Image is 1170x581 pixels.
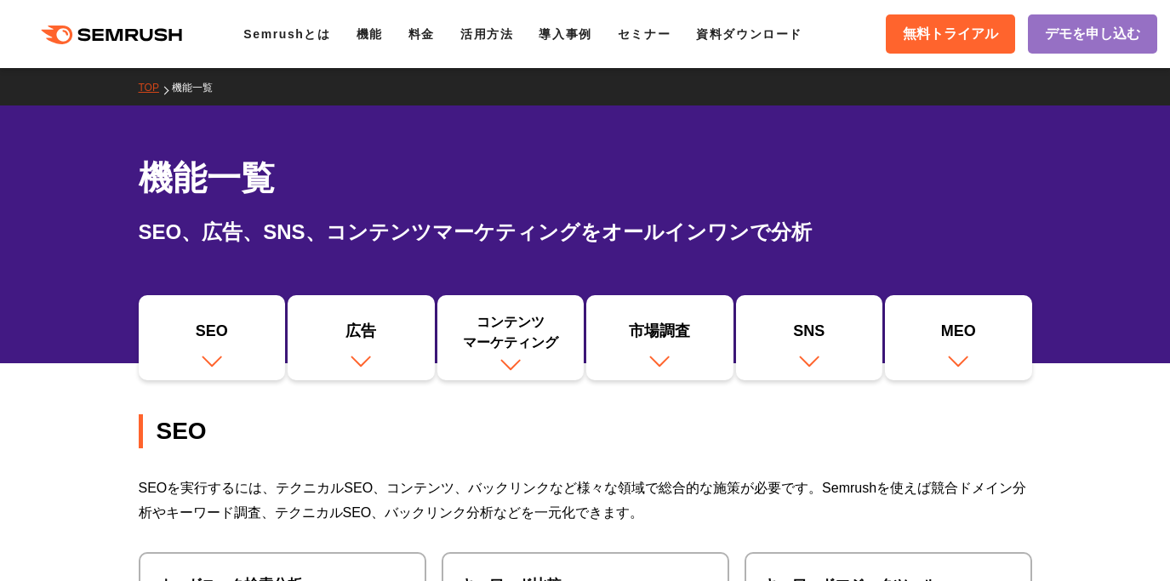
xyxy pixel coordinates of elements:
[903,23,998,45] span: 無料トライアル
[172,82,225,94] a: 機能一覧
[595,321,725,350] div: 市場調査
[139,295,286,380] a: SEO
[139,217,1032,248] div: SEO、広告、SNS、コンテンツマーケティングをオールインワンで分析
[296,321,426,350] div: 広告
[437,295,585,380] a: コンテンツマーケティング
[586,295,733,380] a: 市場調査
[147,321,277,350] div: SEO
[243,27,330,41] a: Semrushとは
[460,27,513,41] a: 活用方法
[288,295,435,380] a: 広告
[886,14,1015,54] a: 無料トライアル
[139,476,1032,525] div: SEOを実行するには、テクニカルSEO、コンテンツ、バックリンクなど様々な領域で総合的な施策が必要です。Semrushを使えば競合ドメイン分析やキーワード調査、テクニカルSEO、バックリンク分析...
[696,27,802,41] a: 資料ダウンロード
[1045,23,1140,45] span: デモを申し込む
[408,27,435,41] a: 料金
[745,321,875,350] div: SNS
[893,321,1024,350] div: MEO
[736,295,883,380] a: SNS
[446,312,576,353] div: コンテンツ マーケティング
[885,295,1032,380] a: MEO
[139,82,172,94] a: TOP
[1028,14,1157,54] a: デモを申し込む
[618,27,671,41] a: セミナー
[539,27,591,41] a: 導入事例
[139,414,1032,448] div: SEO
[139,153,1032,203] h1: 機能一覧
[357,27,383,41] a: 機能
